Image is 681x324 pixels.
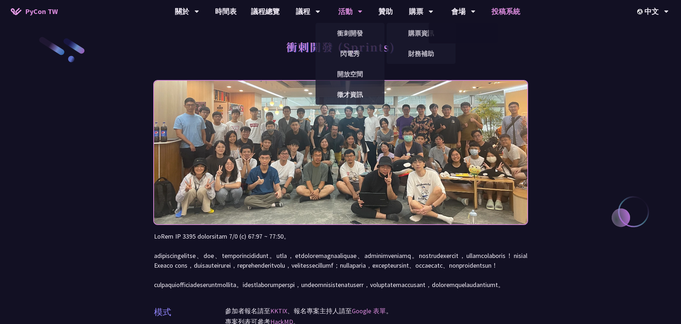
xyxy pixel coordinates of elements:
p: 模式 [154,306,171,319]
span: PyCon TW [25,6,58,17]
a: 閃電秀 [316,45,384,62]
a: 購票資訊 [387,25,456,42]
img: Home icon of PyCon TW 2025 [11,8,22,15]
a: 徵才資訊 [316,86,384,103]
h1: 衝刺開發 (Sprints) [286,36,395,57]
p: 參加者報名請至 、報名專案主持人請至 。 [225,306,527,316]
a: KKTIX [270,307,287,315]
a: 衝刺開發 [316,25,384,42]
img: Locale Icon [637,9,644,14]
a: 開放空間 [316,66,384,83]
a: PyCon TW [4,3,65,20]
p: LoRem IP 3395 dolorsitam 7/0 (c) 67:97 ~ 77:50。 adipiscingelitse、doe、temporincididunt。utla，etdolo... [154,231,527,290]
img: Photo of PyCon Taiwan Sprints [154,61,527,244]
a: 財務補助 [387,45,456,62]
a: Google 表單 [352,307,386,315]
